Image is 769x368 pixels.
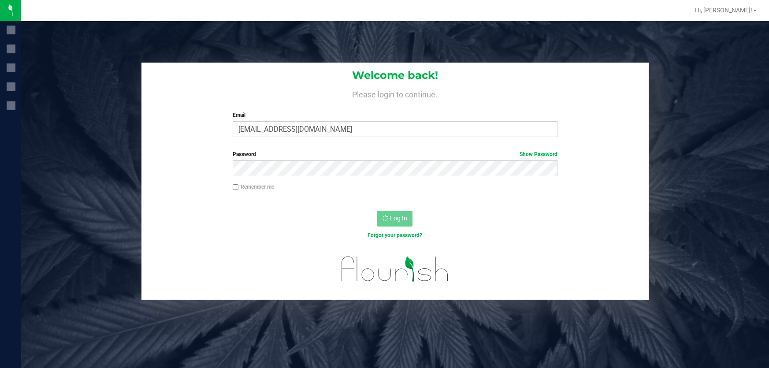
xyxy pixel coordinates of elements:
a: Forgot your password? [368,232,422,238]
span: Hi, [PERSON_NAME]! [695,7,752,14]
input: Remember me [233,184,239,190]
a: Show Password [520,151,557,157]
span: Password [233,151,256,157]
h4: Please login to continue. [141,88,649,99]
label: Remember me [233,183,274,191]
span: Log In [390,215,407,222]
img: flourish_logo.svg [332,249,459,290]
button: Log In [377,211,412,227]
h1: Welcome back! [141,70,649,81]
label: Email [233,111,558,119]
